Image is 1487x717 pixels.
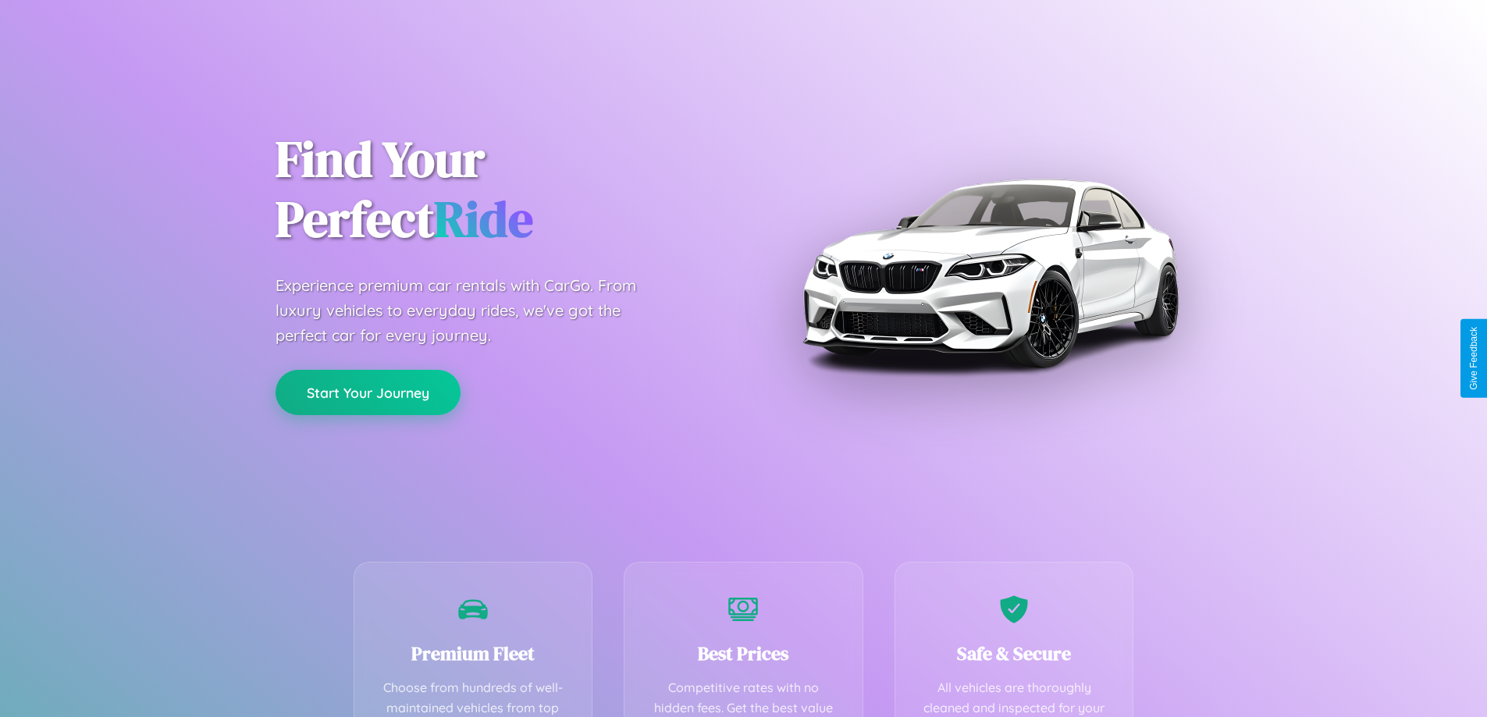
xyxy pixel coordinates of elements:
img: Premium BMW car rental vehicle [795,78,1185,468]
h3: Best Prices [648,641,839,666]
p: Experience premium car rentals with CarGo. From luxury vehicles to everyday rides, we've got the ... [276,273,666,348]
h1: Find Your Perfect [276,130,720,250]
span: Ride [434,185,533,253]
h3: Premium Fleet [378,641,569,666]
button: Start Your Journey [276,370,461,415]
h3: Safe & Secure [919,641,1110,666]
div: Give Feedback [1468,327,1479,390]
